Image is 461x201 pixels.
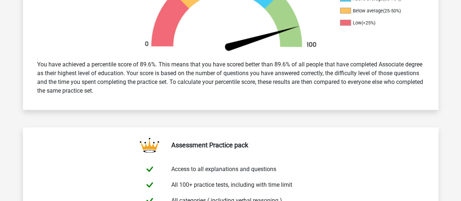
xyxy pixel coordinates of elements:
[383,8,401,13] div: (25-50%)
[340,20,413,26] li: Low
[362,20,375,26] div: (<25%)
[340,8,413,14] li: Below average
[32,57,430,98] div: You have achieved a percentile score of 89.6%. This means that you have scored better than 89.6% ...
